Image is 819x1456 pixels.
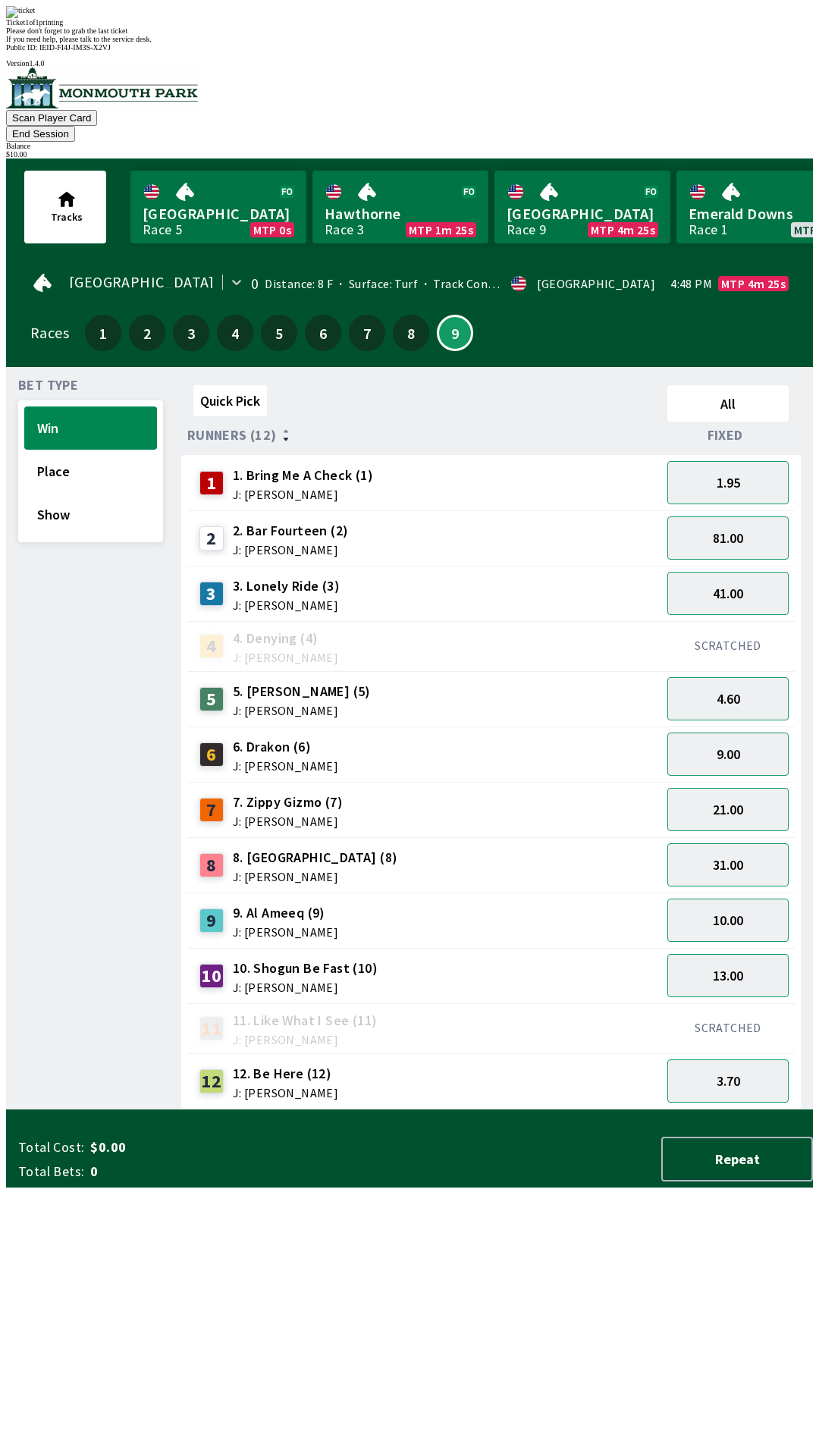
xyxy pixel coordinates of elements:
span: 8. [GEOGRAPHIC_DATA] (8) [233,848,398,868]
button: Show [24,493,157,536]
span: J: [PERSON_NAME] [233,544,349,556]
button: All [667,385,789,422]
span: 3. Lonely Ride (3) [233,576,340,596]
button: 7 [349,315,385,351]
span: 4.60 [717,690,740,708]
span: Fixed [708,429,743,441]
span: [GEOGRAPHIC_DATA] [507,204,658,224]
button: 10.00 [667,899,789,942]
div: Race 1 [689,224,728,236]
div: 7 [199,798,224,822]
span: Quick Pick [200,392,260,409]
button: 1.95 [667,461,789,504]
span: J: [PERSON_NAME] [233,1034,378,1046]
div: 11 [199,1016,224,1040]
span: 13.00 [713,967,743,984]
div: Race 5 [143,224,182,236]
span: Distance: 8 F [265,276,333,291]
span: 81.00 [713,529,743,547]
div: Public ID: [6,43,813,52]
div: [GEOGRAPHIC_DATA] [537,278,655,290]
span: 9. Al Ameeq (9) [233,903,338,923]
button: 41.00 [667,572,789,615]
span: 4:48 PM [670,278,712,290]
button: Repeat [661,1137,813,1181]
button: Quick Pick [193,385,267,416]
span: 2 [133,328,162,338]
div: Runners (12) [187,428,661,443]
button: 6 [305,315,341,351]
span: 9.00 [717,745,740,763]
button: End Session [6,126,75,142]
span: Hawthorne [325,204,476,224]
span: 10.00 [713,912,743,929]
span: J: [PERSON_NAME] [233,760,338,772]
span: J: [PERSON_NAME] [233,981,378,993]
span: 4 [221,328,249,338]
button: Win [24,406,157,450]
span: 10. Shogun Be Fast (10) [233,959,378,978]
span: J: [PERSON_NAME] [233,871,398,883]
span: Total Cost: [18,1138,84,1156]
span: J: [PERSON_NAME] [233,651,338,664]
img: ticket [6,6,35,18]
span: MTP 0s [253,224,291,236]
div: SCRATCHED [667,638,789,653]
span: Total Bets: [18,1163,84,1181]
span: 4. Denying (4) [233,629,338,648]
span: If you need help, please talk to the service desk. [6,35,152,43]
div: $ 10.00 [6,150,813,158]
button: 2 [129,315,165,351]
button: 81.00 [667,516,789,560]
span: MTP 4m 25s [721,278,786,290]
span: J: [PERSON_NAME] [233,1087,338,1099]
span: IEID-FI4J-IM3S-X2VJ [39,43,111,52]
span: 0 [90,1163,329,1181]
button: Place [24,450,157,493]
span: J: [PERSON_NAME] [233,599,340,611]
button: Scan Player Card [6,110,97,126]
span: 2. Bar Fourteen (2) [233,521,349,541]
span: MTP 1m 25s [409,224,473,236]
span: J: [PERSON_NAME] [233,815,343,827]
span: 7 [353,328,381,338]
span: 31.00 [713,856,743,874]
span: $0.00 [90,1138,329,1156]
a: HawthorneRace 3MTP 1m 25s [312,171,488,243]
div: 2 [199,526,224,551]
button: 5 [261,315,297,351]
div: 10 [199,964,224,988]
div: 12 [199,1069,224,1094]
div: Balance [6,142,813,150]
div: Fixed [661,428,795,443]
span: J: [PERSON_NAME] [233,926,338,938]
span: [GEOGRAPHIC_DATA] [143,204,294,224]
span: 6. Drakon (6) [233,737,338,757]
button: 8 [393,315,429,351]
span: All [674,395,782,413]
span: 1. Bring Me A Check (1) [233,466,373,485]
span: 1.95 [717,474,740,491]
div: 3 [199,582,224,606]
span: 3 [177,328,206,338]
div: 1 [199,471,224,495]
div: SCRATCHED [667,1020,789,1035]
span: Surface: Turf [333,276,418,291]
button: Tracks [24,171,106,243]
span: 3.70 [717,1072,740,1090]
button: 3 [173,315,209,351]
div: Ticket 1 of 1 printing [6,18,813,27]
a: [GEOGRAPHIC_DATA]Race 9MTP 4m 25s [494,171,670,243]
div: 0 [251,278,259,290]
div: 8 [199,853,224,877]
span: Track Condition: Firm [418,276,551,291]
span: Win [37,419,144,437]
span: Show [37,506,144,523]
span: [GEOGRAPHIC_DATA] [69,276,215,288]
button: 1 [85,315,121,351]
span: Tracks [51,210,83,224]
div: 4 [199,634,224,658]
span: MTP 4m 25s [591,224,655,236]
span: Bet Type [18,379,78,391]
button: 21.00 [667,788,789,831]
